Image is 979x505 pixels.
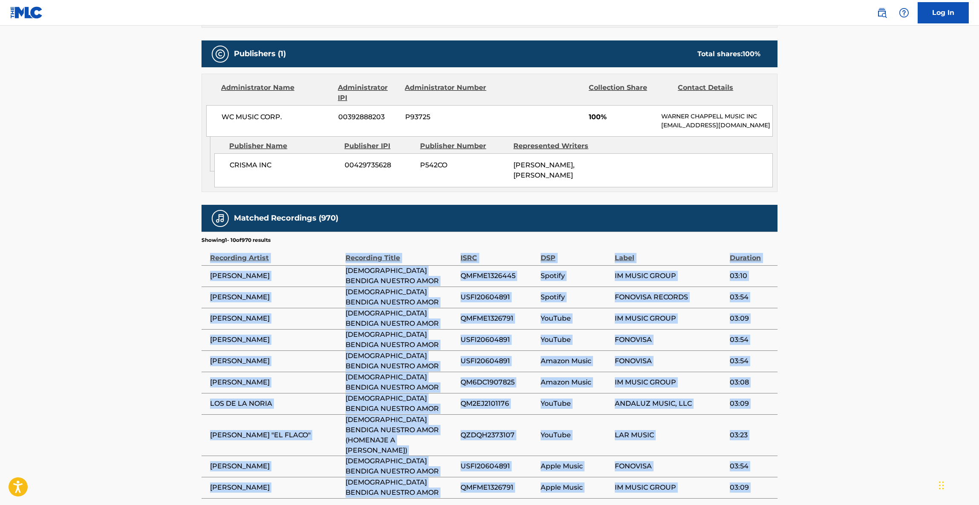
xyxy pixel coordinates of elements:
span: IM MUSIC GROUP [615,482,726,493]
div: Help [895,4,913,21]
span: 00392888203 [338,112,399,122]
span: IM MUSIC GROUP [615,313,726,324]
span: QM6DC1907825 [461,377,536,387]
span: IM MUSIC GROUP [615,377,726,387]
span: WC MUSIC CORP. [222,112,332,122]
span: [PERSON_NAME] [210,292,341,302]
span: CRISMA INC [230,160,338,170]
span: QMFME1326445 [461,271,536,281]
span: 03:09 [730,399,773,409]
span: 03:23 [730,430,773,440]
div: Collection Share [589,83,671,103]
span: [DEMOGRAPHIC_DATA] BENDIGA NUESTRO AMOR [346,393,456,414]
span: [PERSON_NAME] [210,377,341,387]
span: Spotify [541,292,610,302]
span: YouTube [541,335,610,345]
span: 03:54 [730,335,773,345]
span: QM2EJ2101176 [461,399,536,409]
div: Duration [730,244,773,263]
span: [DEMOGRAPHIC_DATA] BENDIGA NUESTRO AMOR [346,308,456,329]
img: help [899,8,909,18]
span: USFI20604891 [461,356,536,366]
p: Showing 1 - 10 of 970 results [202,236,271,244]
div: Publisher IPI [344,141,414,151]
div: Contact Details [678,83,760,103]
span: FONOVISA [615,461,726,471]
div: Recording Title [346,244,456,263]
div: Publisher Name [229,141,338,151]
h5: Publishers (1) [234,49,286,59]
span: YouTube [541,313,610,324]
img: MLC Logo [10,6,43,19]
img: Matched Recordings [215,213,225,224]
span: YouTube [541,430,610,440]
span: FONOVISA [615,335,726,345]
a: Log In [918,2,969,23]
p: [EMAIL_ADDRESS][DOMAIN_NAME] [661,121,772,130]
div: DSP [541,244,610,263]
span: FONOVISA [615,356,726,366]
span: Apple Music [541,461,610,471]
span: QMFME1326791 [461,313,536,324]
span: [DEMOGRAPHIC_DATA] BENDIGA NUESTRO AMOR [346,330,456,350]
iframe: Chat Widget [936,464,979,505]
span: [PERSON_NAME] [210,482,341,493]
div: Recording Artist [210,244,341,263]
span: [PERSON_NAME] [210,271,341,281]
span: FONOVISA RECORDS [615,292,726,302]
span: [PERSON_NAME], [PERSON_NAME] [513,161,575,179]
span: 03:54 [730,356,773,366]
span: LOS DE LA NORIA [210,399,341,409]
span: [PERSON_NAME] [210,335,341,345]
span: [PERSON_NAME] [210,313,341,324]
span: 03:09 [730,313,773,324]
span: [PERSON_NAME] [210,356,341,366]
span: [DEMOGRAPHIC_DATA] BENDIGA NUESTRO AMOR [346,351,456,371]
p: WARNER CHAPPELL MUSIC INC [661,112,772,121]
span: 03:09 [730,482,773,493]
span: [DEMOGRAPHIC_DATA] BENDIGA NUESTRO AMOR [346,456,456,476]
span: P93725 [405,112,488,122]
span: [DEMOGRAPHIC_DATA] BENDIGA NUESTRO AMOR [346,287,456,307]
div: Administrator Name [221,83,331,103]
span: [DEMOGRAPHIC_DATA] BENDIGA NUESTRO AMOR [346,477,456,498]
span: QMFME1326791 [461,482,536,493]
span: [DEMOGRAPHIC_DATA] BENDIGA NUESTRO AMOR (HOMENAJE A [PERSON_NAME]) [346,415,456,456]
span: 03:54 [730,461,773,471]
span: QZDQH2373107 [461,430,536,440]
div: Represented Writers [513,141,600,151]
div: Drag [939,473,944,498]
h5: Matched Recordings (970) [234,213,338,223]
span: 03:08 [730,377,773,387]
span: [DEMOGRAPHIC_DATA] BENDIGA NUESTRO AMOR [346,266,456,286]
span: Apple Music [541,482,610,493]
span: USFI20604891 [461,461,536,471]
div: Label [615,244,726,263]
span: [PERSON_NAME] "EL FLACO" [210,430,341,440]
span: LAR MUSIC [615,430,726,440]
span: P542CO [420,160,507,170]
span: USFI20604891 [461,335,536,345]
span: Spotify [541,271,610,281]
div: Total shares: [697,49,760,59]
span: 100 % [743,50,760,58]
span: Amazon Music [541,377,610,387]
span: Amazon Music [541,356,610,366]
a: Public Search [873,4,890,21]
span: IM MUSIC GROUP [615,271,726,281]
div: Publisher Number [420,141,507,151]
span: 100% [589,112,655,122]
span: YouTube [541,399,610,409]
span: 03:10 [730,271,773,281]
span: USFI20604891 [461,292,536,302]
div: ISRC [461,244,536,263]
div: Administrator IPI [338,83,398,103]
span: 00429735628 [345,160,414,170]
span: 03:54 [730,292,773,302]
span: [DEMOGRAPHIC_DATA] BENDIGA NUESTRO AMOR [346,372,456,393]
img: Publishers [215,49,225,59]
img: search [877,8,887,18]
span: ANDALUZ MUSIC, LLC [615,399,726,409]
div: Administrator Number [405,83,487,103]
